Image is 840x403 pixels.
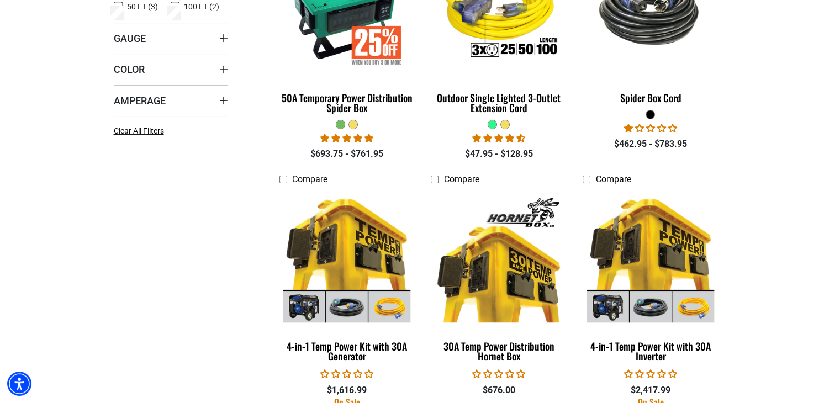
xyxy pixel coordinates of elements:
[583,137,718,151] div: $462.95 - $783.95
[624,123,677,134] span: 1.00 stars
[279,190,415,368] a: 4-in-1 Temp Power Kit with 30A Generator 4-in-1 Temp Power Kit with 30A Generator
[7,372,31,396] div: Accessibility Menu
[320,369,373,379] span: 0.00 stars
[279,384,415,397] div: $1,616.99
[184,3,219,10] span: 100 FT (2)
[114,54,228,84] summary: Color
[114,23,228,54] summary: Gauge
[320,133,373,144] span: 5.00 stars
[431,384,566,397] div: $676.00
[279,341,415,361] div: 4-in-1 Temp Power Kit with 30A Generator
[429,195,568,322] img: 30A Temp Power Distribution Hornet Box
[431,190,566,368] a: 30A Temp Power Distribution Hornet Box 30A Temp Power Distribution Hornet Box
[624,369,677,379] span: 0.00 stars
[114,94,166,107] span: Amperage
[114,85,228,116] summary: Amperage
[114,32,146,45] span: Gauge
[443,174,479,184] span: Compare
[292,174,327,184] span: Compare
[583,384,718,397] div: $2,417.99
[114,125,168,137] a: Clear All Filters
[431,93,566,113] div: Outdoor Single Lighted 3-Outlet Extension Cord
[581,195,720,322] img: 4-in-1 Temp Power Kit with 30A Inverter
[127,3,158,10] span: 50 FT (3)
[114,63,145,76] span: Color
[472,369,525,379] span: 0.00 stars
[279,147,415,161] div: $693.75 - $761.95
[583,93,718,103] div: Spider Box Cord
[595,174,631,184] span: Compare
[431,147,566,161] div: $47.95 - $128.95
[277,195,416,322] img: 4-in-1 Temp Power Kit with 30A Generator
[472,133,525,144] span: 4.64 stars
[279,93,415,113] div: 50A Temporary Power Distribution Spider Box
[583,190,718,368] a: 4-in-1 Temp Power Kit with 30A Inverter 4-in-1 Temp Power Kit with 30A Inverter
[114,126,164,135] span: Clear All Filters
[431,341,566,361] div: 30A Temp Power Distribution Hornet Box
[583,341,718,361] div: 4-in-1 Temp Power Kit with 30A Inverter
